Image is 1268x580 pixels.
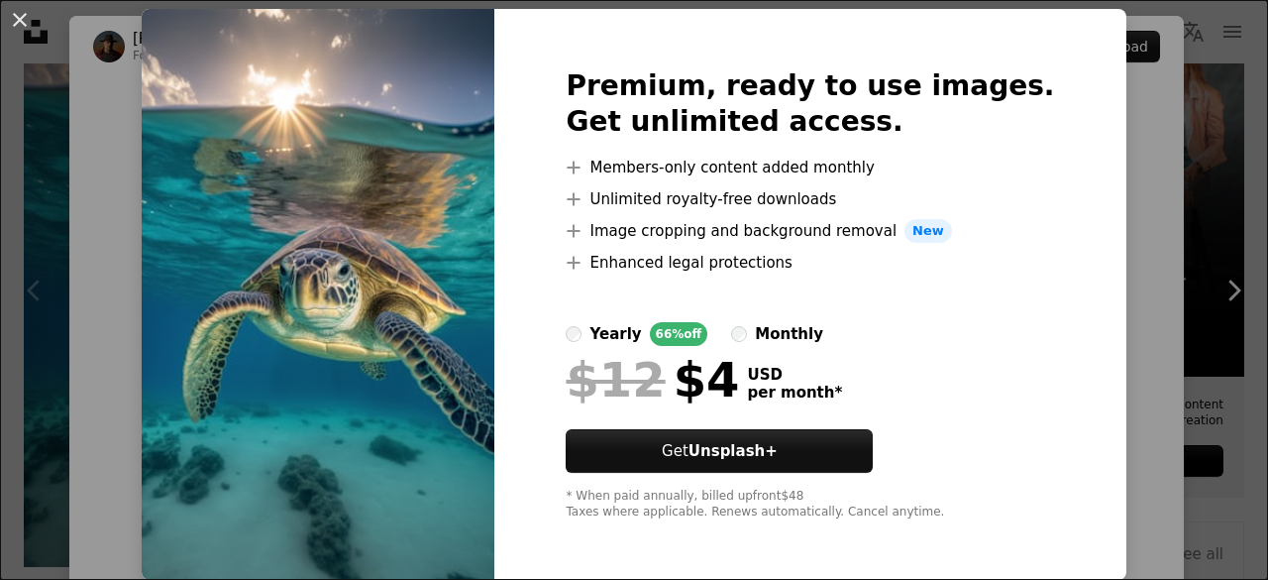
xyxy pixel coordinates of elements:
span: $12 [566,354,665,406]
h2: Premium, ready to use images. Get unlimited access. [566,68,1054,140]
div: monthly [755,322,823,346]
input: yearly66%off [566,326,581,342]
li: Image cropping and background removal [566,219,1054,243]
li: Unlimited royalty-free downloads [566,187,1054,211]
div: * When paid annually, billed upfront $48 Taxes where applicable. Renews automatically. Cancel any... [566,489,1054,521]
div: 66% off [650,322,708,346]
div: $4 [566,354,739,406]
li: Enhanced legal protections [566,251,1054,275]
span: USD [747,366,842,384]
li: Members-only content added monthly [566,156,1054,179]
div: yearly [589,322,641,346]
button: GetUnsplash+ [566,429,873,473]
span: per month * [747,384,842,402]
strong: Unsplash+ [688,442,778,460]
img: premium_photo-1675432656807-216d786dd468 [142,9,494,580]
input: monthly [731,326,747,342]
span: New [904,219,952,243]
